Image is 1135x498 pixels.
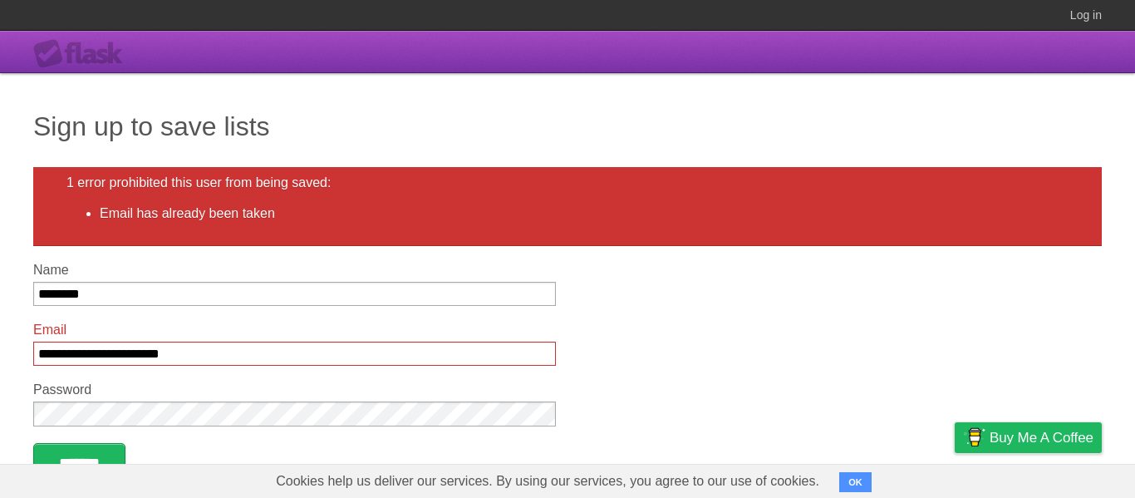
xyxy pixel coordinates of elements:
[33,323,556,338] label: Email
[990,423,1093,452] span: Buy me a coffee
[100,204,1069,224] li: Email has already been taken
[839,472,872,492] button: OK
[259,465,836,498] span: Cookies help us deliver our services. By using our services, you agree to our use of cookies.
[955,422,1102,453] a: Buy me a coffee
[33,263,556,278] label: Name
[33,39,133,69] div: Flask
[33,106,1102,146] h1: Sign up to save lists
[963,423,985,451] img: Buy me a coffee
[66,175,1069,190] h2: 1 error prohibited this user from being saved:
[33,382,556,397] label: Password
